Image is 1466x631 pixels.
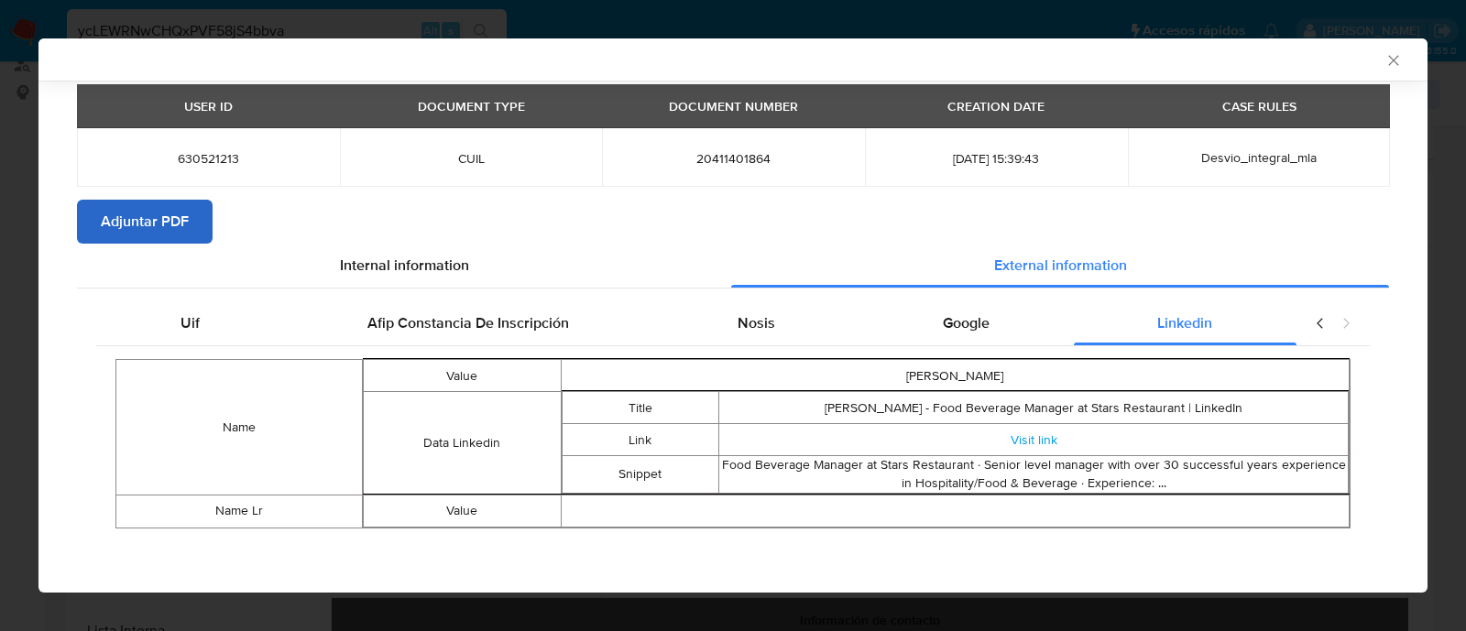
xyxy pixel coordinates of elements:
[1211,91,1307,122] div: CASE RULES
[1011,430,1057,449] a: Visit link
[116,495,363,528] td: Name Lr
[887,150,1106,167] span: [DATE] 15:39:43
[364,360,561,392] td: Value
[77,200,213,244] button: Adjuntar PDF
[181,312,200,333] span: Uif
[99,150,318,167] span: 630521213
[658,91,809,122] div: DOCUMENT NUMBER
[1201,148,1317,167] span: Desvio_integral_mla
[994,255,1127,276] span: External information
[367,312,569,333] span: Afip Constancia De Inscripción
[562,367,1350,386] div: [PERSON_NAME]
[943,312,990,333] span: Google
[364,495,561,527] td: Value
[1384,51,1401,68] button: Cerrar ventana
[562,392,719,424] td: Title
[364,392,561,494] td: Data Linkedin
[173,91,244,122] div: USER ID
[96,301,1296,345] div: Detailed external info
[362,150,581,167] span: CUIL
[719,392,1349,424] td: [PERSON_NAME] - Food Beverage Manager at Stars Restaurant | LinkedIn
[738,312,775,333] span: Nosis
[101,201,189,242] span: Adjuntar PDF
[116,360,363,495] td: Name
[719,456,1349,493] td: Food Beverage Manager at Stars Restaurant · Senior level manager with over 30 successful years ex...
[1157,312,1212,333] span: Linkedin
[936,91,1056,122] div: CREATION DATE
[340,255,469,276] span: Internal information
[562,424,719,456] td: Link
[407,91,536,122] div: DOCUMENT TYPE
[38,38,1428,593] div: closure-recommendation-modal
[562,456,719,493] td: Snippet
[77,244,1389,288] div: Detailed info
[624,150,843,167] span: 20411401864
